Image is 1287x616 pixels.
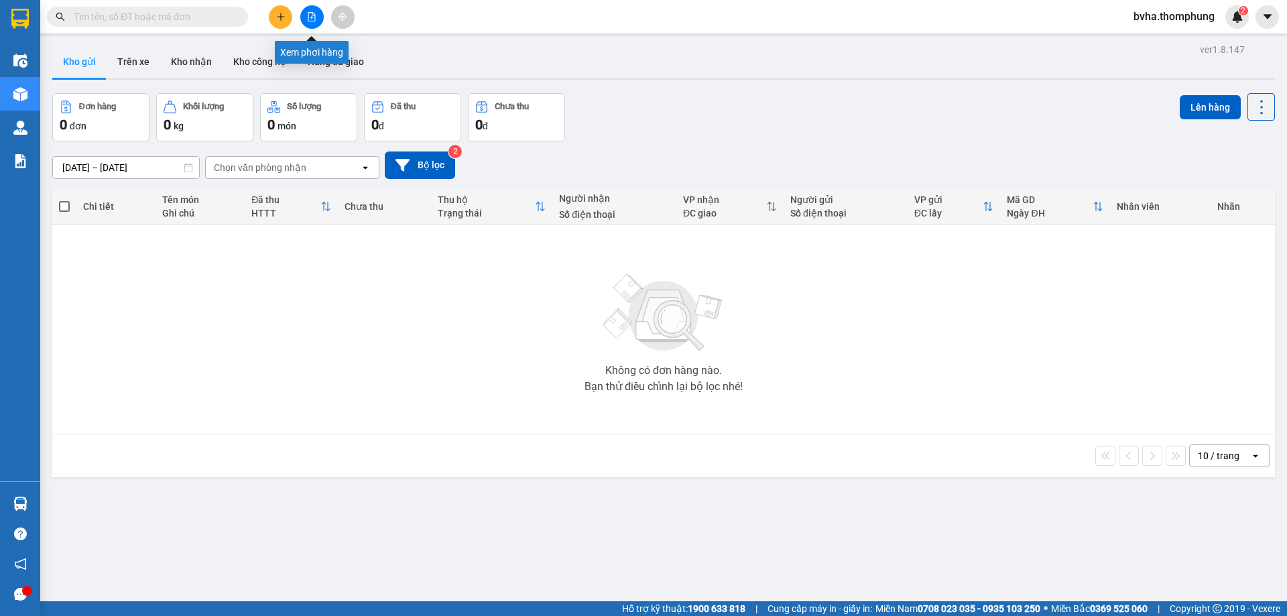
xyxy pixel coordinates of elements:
svg: open [1250,450,1261,461]
span: plus [276,12,286,21]
button: Hàng đã giao [297,46,375,78]
span: Cung cấp máy in - giấy in: [768,601,872,616]
span: ⚪️ [1044,606,1048,611]
img: solution-icon [13,154,27,168]
div: Đơn hàng [79,102,116,111]
span: notification [14,558,27,570]
span: 0 [475,117,483,133]
button: Đơn hàng0đơn [52,93,149,141]
span: copyright [1213,604,1222,613]
input: Select a date range. [53,157,199,178]
button: Bộ lọc [385,151,455,179]
strong: 0708 023 035 - 0935 103 250 [918,603,1040,614]
div: Người gửi [790,194,901,205]
img: warehouse-icon [13,497,27,511]
div: Trạng thái [438,208,535,219]
div: Chi tiết [83,201,148,212]
svg: open [360,162,371,173]
div: Chưa thu [345,201,424,212]
div: Mã GD [1007,194,1093,205]
div: Tên món [162,194,238,205]
button: Trên xe [107,46,160,78]
sup: 2 [448,145,462,158]
sup: 2 [1239,6,1248,15]
img: warehouse-icon [13,121,27,135]
th: Toggle SortBy [1000,189,1110,225]
img: icon-new-feature [1231,11,1243,23]
button: Kho gửi [52,46,107,78]
span: Miền Bắc [1051,601,1148,616]
button: aim [331,5,355,29]
button: Kho nhận [160,46,223,78]
div: ver 1.8.147 [1200,42,1245,57]
button: plus [269,5,292,29]
th: Toggle SortBy [431,189,552,225]
th: Toggle SortBy [676,189,784,225]
span: đơn [70,121,86,131]
button: Đã thu0đ [364,93,461,141]
span: bvha.thomphung [1123,8,1225,25]
div: Đã thu [391,102,416,111]
span: 0 [164,117,171,133]
div: VP gửi [914,194,983,205]
div: Không có đơn hàng nào. [605,365,722,376]
img: svg+xml;base64,PHN2ZyBjbGFzcz0ibGlzdC1wbHVnX19zdmciIHhtbG5zPSJodHRwOi8vd3d3LnczLm9yZy8yMDAwL3N2Zy... [597,266,731,360]
span: message [14,588,27,601]
strong: 0369 525 060 [1090,603,1148,614]
div: Người nhận [559,193,670,204]
button: file-add [300,5,324,29]
span: 0 [60,117,67,133]
span: đ [379,121,384,131]
button: Kho công nợ [223,46,297,78]
div: ĐC lấy [914,208,983,219]
span: 2 [1241,6,1245,15]
div: Thu hộ [438,194,535,205]
div: HTTT [251,208,320,219]
th: Toggle SortBy [245,189,338,225]
img: warehouse-icon [13,87,27,101]
span: | [755,601,757,616]
div: Số lượng [287,102,321,111]
div: Ghi chú [162,208,238,219]
div: Nhãn [1217,201,1268,212]
span: question-circle [14,528,27,540]
th: Toggle SortBy [908,189,1001,225]
input: Tìm tên, số ĐT hoặc mã đơn [74,9,232,24]
div: Số điện thoại [559,209,670,220]
span: Miền Nam [875,601,1040,616]
span: kg [174,121,184,131]
span: caret-down [1262,11,1274,23]
div: Khối lượng [183,102,224,111]
span: search [56,12,65,21]
span: đ [483,121,488,131]
strong: 1900 633 818 [688,603,745,614]
span: món [278,121,296,131]
img: warehouse-icon [13,54,27,68]
span: | [1158,601,1160,616]
button: Số lượng0món [260,93,357,141]
div: Bạn thử điều chỉnh lại bộ lọc nhé! [585,381,743,392]
button: Lên hàng [1180,95,1241,119]
span: 0 [267,117,275,133]
div: ĐC giao [683,208,766,219]
div: Ngày ĐH [1007,208,1093,219]
span: file-add [307,12,316,21]
span: aim [338,12,347,21]
img: logo-vxr [11,9,29,29]
div: VP nhận [683,194,766,205]
div: Đã thu [251,194,320,205]
button: caret-down [1255,5,1279,29]
button: Khối lượng0kg [156,93,253,141]
div: Chọn văn phòng nhận [214,161,306,174]
span: 0 [371,117,379,133]
div: Chưa thu [495,102,529,111]
div: Số điện thoại [790,208,901,219]
button: Chưa thu0đ [468,93,565,141]
div: 10 / trang [1198,449,1239,463]
span: Hỗ trợ kỹ thuật: [622,601,745,616]
div: Nhân viên [1117,201,1203,212]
